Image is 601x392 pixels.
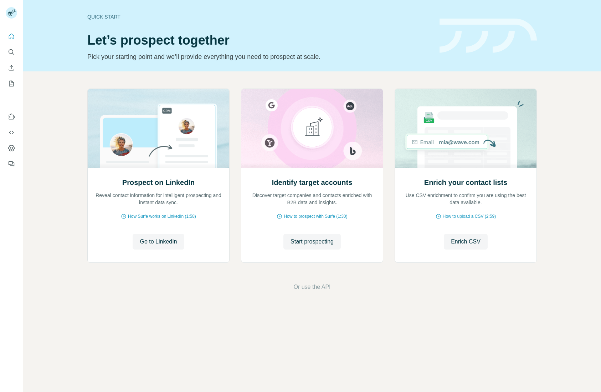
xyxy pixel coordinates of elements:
span: How to prospect with Surfe (1:30) [284,213,347,220]
img: Enrich your contact lists [395,89,537,168]
button: Feedback [6,157,17,170]
button: Enrich CSV [6,61,17,74]
button: Go to LinkedIn [133,234,184,250]
span: Start prospecting [291,237,334,246]
button: Enrich CSV [444,234,488,250]
button: Use Surfe on LinkedIn [6,110,17,123]
button: Or use the API [293,283,330,291]
span: How to upload a CSV (2:59) [443,213,496,220]
button: My lists [6,77,17,90]
img: Prospect on LinkedIn [87,89,230,168]
span: Enrich CSV [451,237,481,246]
h2: Identify target accounts [272,177,353,187]
p: Reveal contact information for intelligent prospecting and instant data sync. [95,192,222,206]
span: Go to LinkedIn [140,237,177,246]
button: Start prospecting [283,234,341,250]
button: Search [6,46,17,59]
img: Identify target accounts [241,89,383,168]
p: Discover target companies and contacts enriched with B2B data and insights. [248,192,376,206]
h2: Prospect on LinkedIn [122,177,195,187]
button: Use Surfe API [6,126,17,139]
button: Dashboard [6,142,17,155]
button: Quick start [6,30,17,43]
p: Use CSV enrichment to confirm you are using the best data available. [402,192,529,206]
span: How Surfe works on LinkedIn (1:58) [128,213,196,220]
p: Pick your starting point and we’ll provide everything you need to prospect at scale. [87,52,431,62]
div: Quick start [87,13,431,20]
img: banner [440,19,537,53]
h1: Let’s prospect together [87,33,431,47]
h2: Enrich your contact lists [424,177,507,187]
